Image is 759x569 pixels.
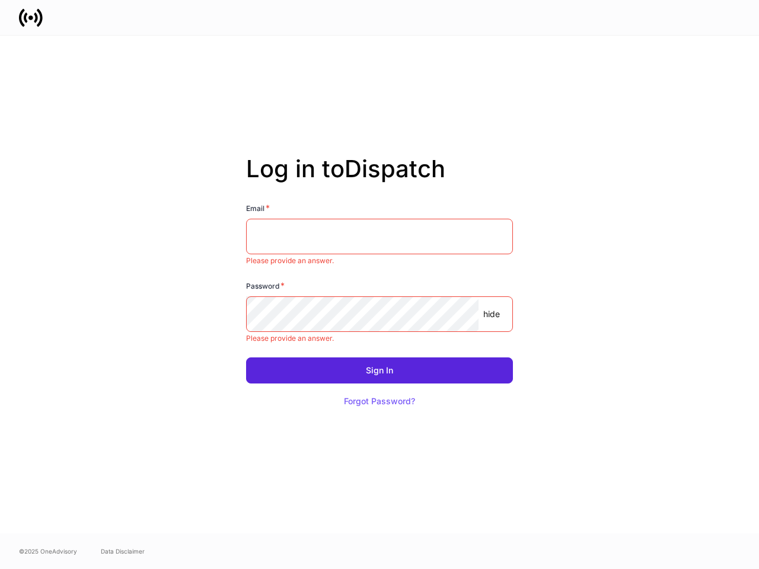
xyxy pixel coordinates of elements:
h6: Email [246,202,270,214]
p: Please provide an answer. [246,334,513,343]
h6: Password [246,280,285,292]
div: Forgot Password? [344,397,415,405]
div: Sign In [366,366,393,375]
button: Sign In [246,357,513,383]
span: © 2025 OneAdvisory [19,546,77,556]
button: Forgot Password? [329,388,430,414]
p: hide [483,308,500,320]
h2: Log in to Dispatch [246,155,513,202]
a: Data Disclaimer [101,546,145,556]
p: Please provide an answer. [246,256,513,266]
